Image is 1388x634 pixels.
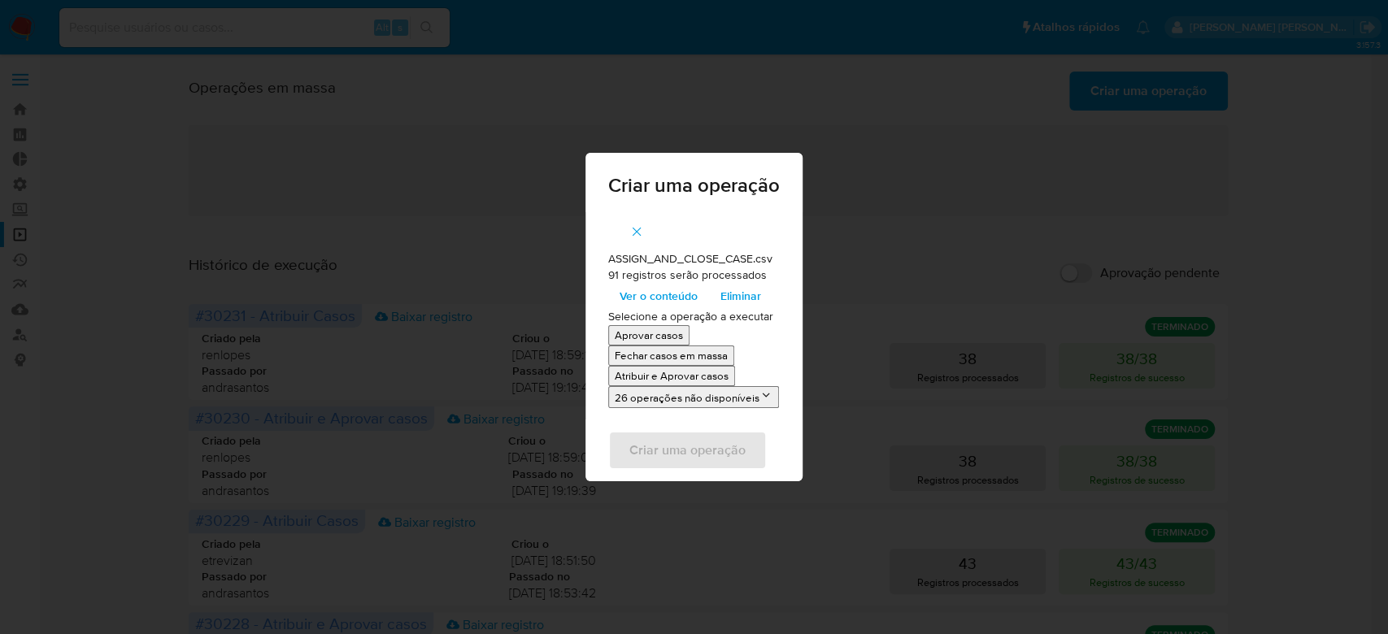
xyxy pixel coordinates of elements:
p: ASSIGN_AND_CLOSE_CASE.csv [608,251,780,267]
span: Eliminar [720,284,761,307]
p: Fechar casos em massa [615,348,728,363]
button: Aprovar casos [608,325,690,345]
button: Fechar casos em massa [608,345,734,366]
p: Aprovar casos [615,328,683,343]
button: Ver o conteúdo [608,283,709,309]
span: Ver o conteúdo [620,284,698,307]
p: Atribuir e Aprovar casos [615,368,729,384]
p: Selecione a operação a executar [608,309,780,325]
button: 26 operações não disponíveis [608,386,779,408]
span: Criar uma operação [608,176,780,195]
button: Atribuir e Aprovar casos [608,366,735,386]
button: Eliminar [709,283,772,309]
p: 91 registros serão processados [608,267,780,284]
